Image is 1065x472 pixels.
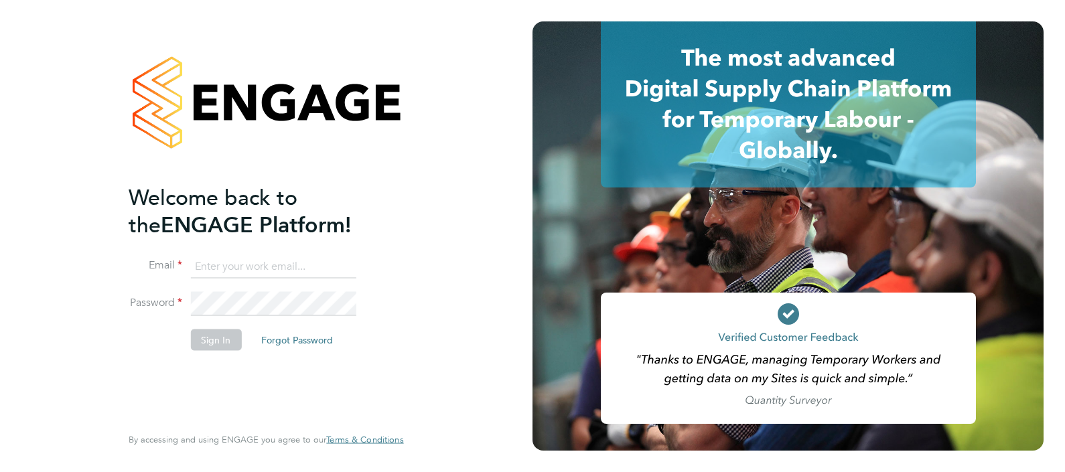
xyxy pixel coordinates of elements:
button: Forgot Password [251,329,344,351]
input: Enter your work email... [190,254,356,279]
button: Sign In [190,329,241,351]
span: Terms & Conditions [326,434,403,445]
h2: ENGAGE Platform! [129,183,390,238]
a: Terms & Conditions [326,435,403,445]
label: Email [129,258,182,272]
label: Password [129,296,182,310]
span: Welcome back to the [129,184,297,238]
span: By accessing and using ENGAGE you agree to our [129,434,403,445]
